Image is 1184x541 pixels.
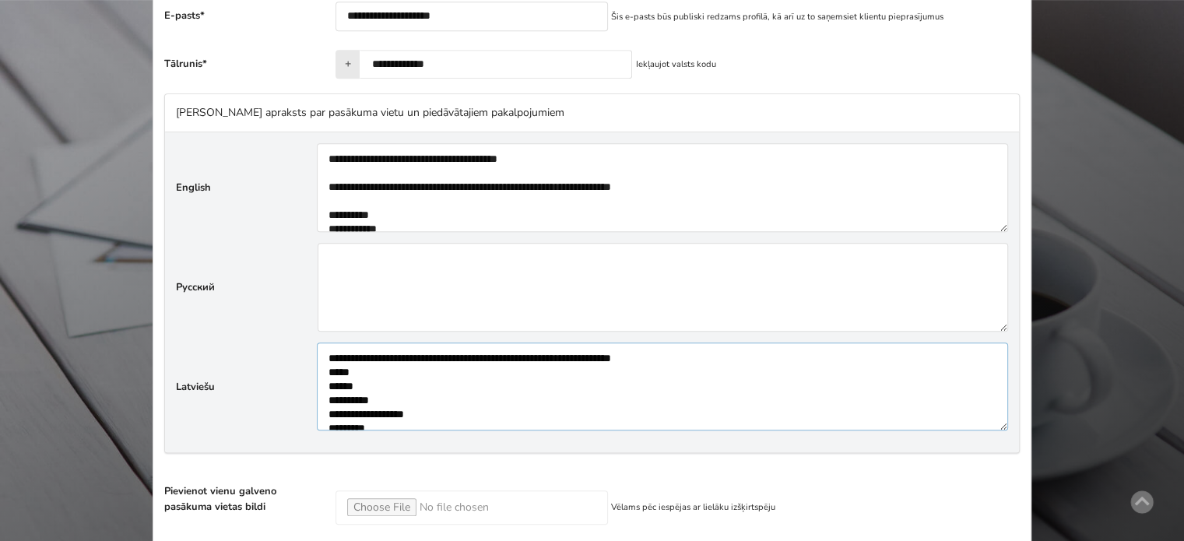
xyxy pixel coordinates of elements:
div: + [336,50,360,79]
p: [PERSON_NAME] apraksts par pasākuma vietu un piedāvātajiem pakalpojumiem [176,105,1008,121]
small: Šis e-pasts būs publiski redzams profilā, kā arī uz to saņemsiet klientu pieprasījumus [611,10,943,22]
label: Русский [176,279,307,295]
label: Latviešu [176,379,307,395]
small: Iekļaujot valsts kodu [635,58,715,70]
small: Vēlams pēc iespējas ar lielāku izšķirtspēju [611,501,775,513]
label: Pievienot vienu galveno pasākuma vietas bildi [164,483,324,515]
label: Tālrunis* [164,56,324,72]
label: English [176,180,307,195]
label: E-pasts* [164,8,324,23]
